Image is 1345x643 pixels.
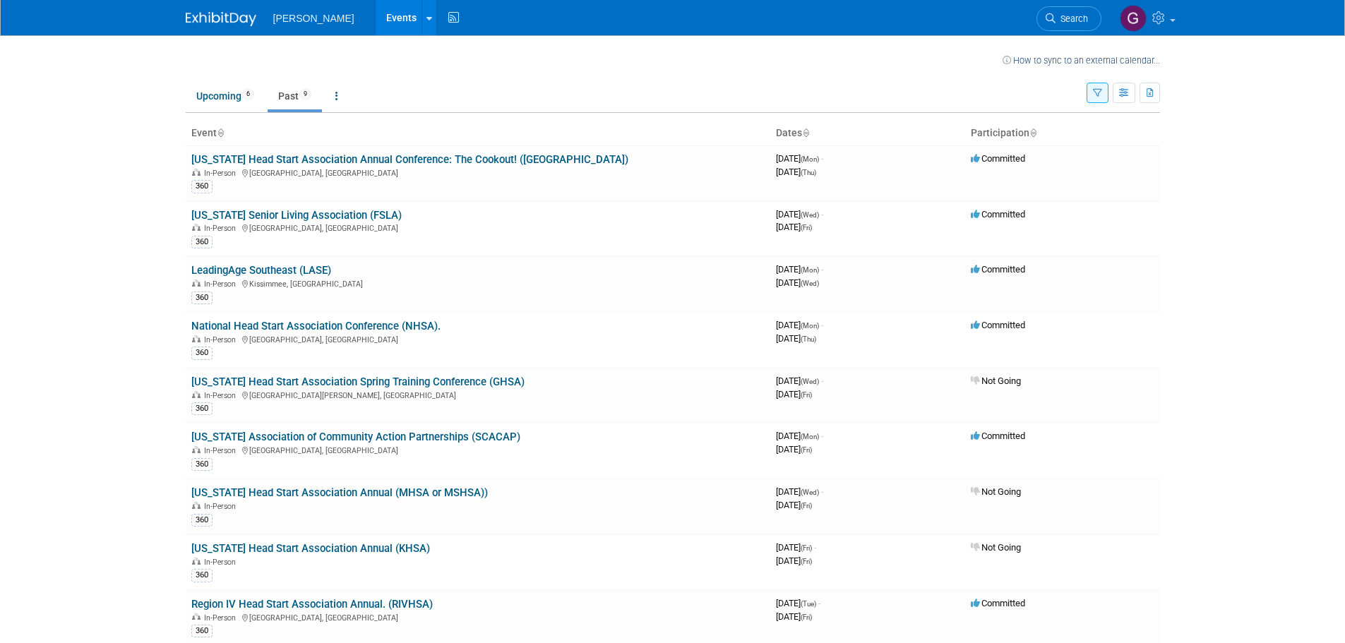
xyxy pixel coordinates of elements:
span: In-Person [204,224,240,233]
span: (Fri) [801,502,812,510]
img: In-Person Event [192,391,201,398]
div: 360 [191,180,213,193]
span: Committed [971,264,1025,275]
span: (Fri) [801,224,812,232]
span: [DATE] [776,542,816,553]
th: Event [186,121,770,145]
div: 360 [191,347,213,359]
a: Sort by Start Date [802,127,809,138]
img: In-Person Event [192,335,201,342]
div: 360 [191,402,213,415]
span: [PERSON_NAME] [273,13,354,24]
span: (Wed) [801,378,819,385]
span: (Tue) [801,600,816,608]
span: - [821,320,823,330]
span: (Wed) [801,488,819,496]
span: Search [1056,13,1088,24]
div: [GEOGRAPHIC_DATA], [GEOGRAPHIC_DATA] [191,333,765,344]
span: - [818,598,820,608]
div: 360 [191,569,213,582]
span: In-Person [204,558,240,567]
span: - [821,153,823,164]
span: In-Person [204,169,240,178]
img: ExhibitDay [186,12,256,26]
div: 360 [191,292,213,304]
span: (Fri) [801,613,812,621]
img: In-Person Event [192,558,201,565]
span: In-Person [204,391,240,400]
span: Committed [971,320,1025,330]
span: [DATE] [776,320,823,330]
span: Not Going [971,486,1021,497]
a: Upcoming6 [186,83,265,109]
span: [DATE] [776,555,812,566]
a: Sort by Event Name [217,127,224,138]
span: [DATE] [776,167,816,177]
span: [DATE] [776,264,823,275]
div: 360 [191,458,213,471]
span: - [821,264,823,275]
img: In-Person Event [192,613,201,620]
a: Past9 [268,83,322,109]
span: - [821,209,823,220]
a: LeadingAge Southeast (LASE) [191,264,331,277]
span: [DATE] [776,277,819,288]
div: [GEOGRAPHIC_DATA][PERSON_NAME], [GEOGRAPHIC_DATA] [191,389,765,400]
img: In-Person Event [192,224,201,231]
span: [DATE] [776,389,812,399]
span: 6 [242,89,254,100]
a: [US_STATE] Head Start Association Annual (KHSA) [191,542,430,555]
div: [GEOGRAPHIC_DATA], [GEOGRAPHIC_DATA] [191,167,765,178]
span: - [814,542,816,553]
span: In-Person [204,280,240,289]
a: Region IV Head Start Association Annual. (RIVHSA) [191,598,433,611]
span: (Thu) [801,169,816,176]
span: Committed [971,431,1025,441]
div: [GEOGRAPHIC_DATA], [GEOGRAPHIC_DATA] [191,444,765,455]
span: (Mon) [801,322,819,330]
span: [DATE] [776,444,812,455]
span: Committed [971,598,1025,608]
span: [DATE] [776,333,816,344]
th: Participation [965,121,1160,145]
a: National Head Start Association Conference (NHSA). [191,320,441,332]
span: [DATE] [776,598,820,608]
span: [DATE] [776,153,823,164]
img: In-Person Event [192,169,201,176]
span: Not Going [971,542,1021,553]
span: (Wed) [801,211,819,219]
a: [US_STATE] Head Start Association Annual Conference: The Cookout! ([GEOGRAPHIC_DATA]) [191,153,628,166]
span: In-Person [204,335,240,344]
div: [GEOGRAPHIC_DATA], [GEOGRAPHIC_DATA] [191,611,765,623]
span: - [821,431,823,441]
span: In-Person [204,613,240,623]
span: (Mon) [801,266,819,274]
a: Search [1036,6,1101,31]
span: (Fri) [801,391,812,399]
span: In-Person [204,446,240,455]
img: Greg Friesen [1120,5,1147,32]
span: (Thu) [801,335,816,343]
img: In-Person Event [192,280,201,287]
span: (Fri) [801,446,812,454]
a: [US_STATE] Association of Community Action Partnerships (SCACAP) [191,431,520,443]
span: [DATE] [776,431,823,441]
a: [US_STATE] Head Start Association Annual (MHSA or MSHSA)) [191,486,488,499]
div: 360 [191,625,213,637]
img: In-Person Event [192,502,201,509]
div: 360 [191,514,213,527]
img: In-Person Event [192,446,201,453]
span: (Fri) [801,558,812,565]
a: [US_STATE] Head Start Association Spring Training Conference (GHSA) [191,375,525,388]
span: [DATE] [776,222,812,232]
div: 360 [191,236,213,248]
th: Dates [770,121,965,145]
span: - [821,375,823,386]
span: (Mon) [801,433,819,440]
span: Not Going [971,375,1021,386]
span: - [821,486,823,497]
span: [DATE] [776,486,823,497]
a: How to sync to an external calendar... [1003,55,1160,66]
span: [DATE] [776,375,823,386]
span: [DATE] [776,209,823,220]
